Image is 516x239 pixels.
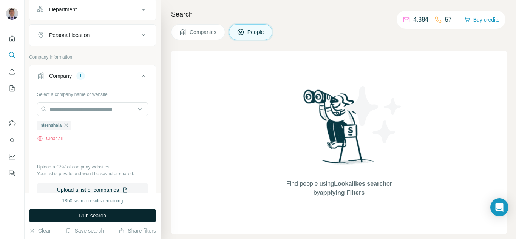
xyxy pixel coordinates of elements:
[49,31,90,39] div: Personal location
[445,15,452,24] p: 57
[6,82,18,95] button: My lists
[339,81,407,149] img: Surfe Illustration - Stars
[37,183,148,197] button: Upload a list of companies
[76,72,85,79] div: 1
[29,67,156,88] button: Company1
[278,179,399,197] span: Find people using or by
[413,15,428,24] p: 4,884
[6,32,18,45] button: Quick start
[334,180,386,187] span: Lookalikes search
[320,190,365,196] span: applying Filters
[6,150,18,163] button: Dashboard
[37,135,63,142] button: Clear all
[6,167,18,180] button: Feedback
[79,212,106,219] span: Run search
[37,163,148,170] p: Upload a CSV of company websites.
[37,88,148,98] div: Select a company name or website
[29,227,51,234] button: Clear
[490,198,508,216] div: Open Intercom Messenger
[464,14,499,25] button: Buy credits
[6,133,18,147] button: Use Surfe API
[6,8,18,20] img: Avatar
[6,48,18,62] button: Search
[6,65,18,79] button: Enrich CSV
[300,88,379,172] img: Surfe Illustration - Woman searching with binoculars
[39,122,62,129] span: Internshala
[171,9,507,20] h4: Search
[190,28,217,36] span: Companies
[49,6,77,13] div: Department
[65,227,104,234] button: Save search
[6,117,18,130] button: Use Surfe on LinkedIn
[29,26,156,44] button: Personal location
[29,209,156,222] button: Run search
[49,72,72,80] div: Company
[119,227,156,234] button: Share filters
[29,0,156,19] button: Department
[29,54,156,60] p: Company information
[62,197,123,204] div: 1850 search results remaining
[37,170,148,177] p: Your list is private and won't be saved or shared.
[247,28,265,36] span: People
